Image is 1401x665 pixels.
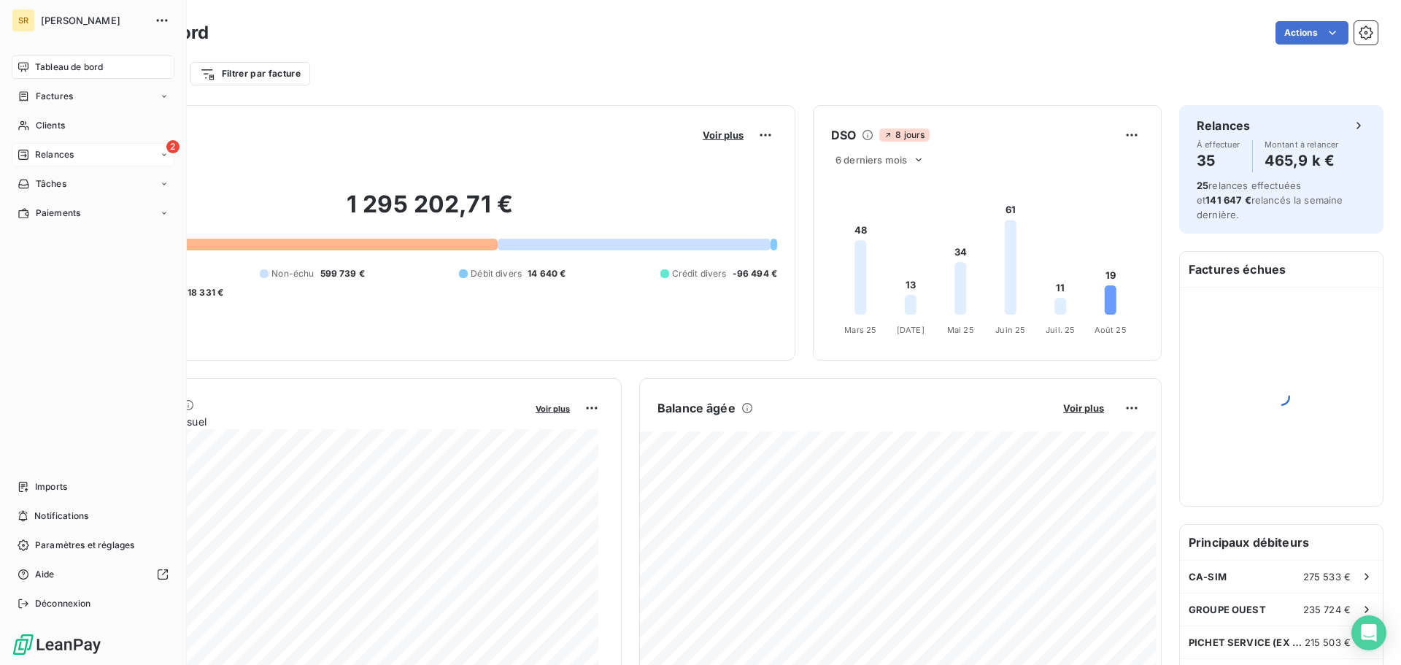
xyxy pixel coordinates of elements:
a: Factures [12,85,174,108]
span: Débit divers [471,267,522,280]
h6: Balance âgée [657,399,736,417]
span: Clients [36,119,65,132]
span: 599 739 € [320,267,365,280]
div: SR [12,9,35,32]
tspan: [DATE] [897,325,925,335]
span: Non-échu [271,267,314,280]
span: Aide [35,568,55,581]
a: Aide [12,563,174,586]
h6: Relances [1197,117,1250,134]
a: Paramètres et réglages [12,534,174,557]
span: Voir plus [1063,402,1104,414]
span: 235 724 € [1303,604,1351,615]
span: Déconnexion [35,597,91,610]
span: Paiements [36,207,80,220]
button: Actions [1275,21,1348,45]
a: Tableau de bord [12,55,174,79]
span: 2 [166,140,180,153]
span: CA-SIM [1189,571,1227,583]
h6: Factures échues [1180,252,1383,287]
span: 275 533 € [1303,571,1351,583]
a: Tâches [12,172,174,196]
span: Voir plus [703,129,744,141]
span: 141 647 € [1205,194,1251,206]
a: Paiements [12,201,174,225]
span: Relances [35,148,74,161]
span: Voir plus [536,404,570,414]
tspan: Mars 25 [844,325,876,335]
a: Imports [12,475,174,499]
span: [PERSON_NAME] [41,15,146,26]
span: -96 494 € [733,267,777,280]
div: Open Intercom Messenger [1351,615,1386,650]
span: Tableau de bord [35,61,103,74]
span: 14 640 € [528,267,566,280]
span: Montant à relancer [1265,140,1339,149]
span: À effectuer [1197,140,1240,149]
span: Notifications [34,510,88,523]
span: relances effectuées et relancés la semaine dernière. [1197,180,1343,220]
h6: Principaux débiteurs [1180,525,1383,560]
img: Logo LeanPay [12,633,102,656]
tspan: Juin 25 [995,325,1025,335]
span: -18 331 € [183,286,223,299]
a: Clients [12,114,174,137]
tspan: Mai 25 [947,325,974,335]
span: Crédit divers [672,267,727,280]
button: Filtrer par facture [190,62,310,85]
button: Voir plus [531,401,574,415]
button: Voir plus [1059,401,1108,415]
span: GROUPE OUEST [1189,604,1266,615]
tspan: Juil. 25 [1046,325,1075,335]
h2: 1 295 202,71 € [82,190,777,234]
span: 25 [1197,180,1208,191]
h4: 35 [1197,149,1240,172]
span: Factures [36,90,73,103]
span: 8 jours [879,128,929,142]
h6: DSO [831,126,856,144]
span: Chiffre d'affaires mensuel [82,414,525,429]
span: 6 derniers mois [835,154,907,166]
span: Paramètres et réglages [35,539,134,552]
span: Imports [35,480,67,493]
h4: 465,9 k € [1265,149,1339,172]
a: 2Relances [12,143,174,166]
span: Tâches [36,177,66,191]
tspan: Août 25 [1095,325,1127,335]
span: 215 503 € [1305,637,1351,648]
button: Voir plus [698,128,748,142]
span: PICHET SERVICE (EX GESTIA) [1189,637,1305,648]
